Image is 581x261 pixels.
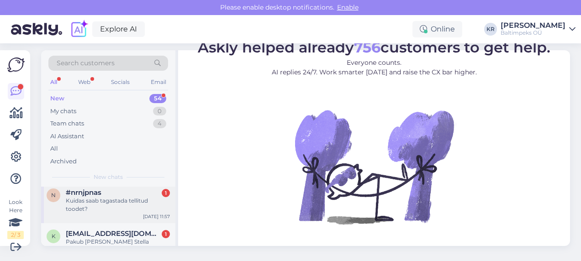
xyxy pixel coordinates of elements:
div: KR [484,23,497,36]
div: Online [412,21,462,37]
div: Web [76,76,92,88]
div: Email [149,76,168,88]
div: Archived [50,157,77,166]
span: n [51,192,56,198]
div: New [50,94,64,103]
span: k [52,233,56,240]
div: My chats [50,107,76,116]
div: Kuidas saab tagastada tellitud toodet? [66,197,170,213]
div: Baltimpeks OÜ [501,29,565,37]
span: kaire.r@hotmail.com [66,230,161,238]
b: 756 [354,38,380,56]
a: [PERSON_NAME]Baltimpeks OÜ [501,22,576,37]
div: [DATE] 11:57 [143,213,170,220]
div: All [48,76,59,88]
a: Explore AI [92,21,145,37]
div: Team chats [50,119,84,128]
div: Pakub [PERSON_NAME] Stella talvemantel. 199.- Saadaval on [PERSON_NAME] 32 suurus. Mis on mõõdud?... [66,238,170,254]
span: New chats [94,173,123,181]
img: explore-ai [69,20,89,39]
span: #nrnjpnas [66,188,101,197]
span: Askly helped already customers to get help. [198,38,550,56]
img: No Chat active [292,84,456,249]
div: [PERSON_NAME] [501,22,565,29]
div: 1 [162,189,170,197]
span: Search customers [57,58,115,68]
div: 4 [153,119,166,128]
div: AI Assistant [50,132,84,141]
div: 1 [162,230,170,238]
div: Look Here [7,198,24,239]
div: Socials [109,76,132,88]
p: Everyone counts. AI replies 24/7. Work smarter [DATE] and raise the CX bar higher. [198,58,550,77]
div: All [50,144,58,153]
div: 54 [149,94,166,103]
div: 0 [153,107,166,116]
img: Askly Logo [7,57,25,72]
div: 2 / 3 [7,231,24,239]
span: Enable [334,3,361,11]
